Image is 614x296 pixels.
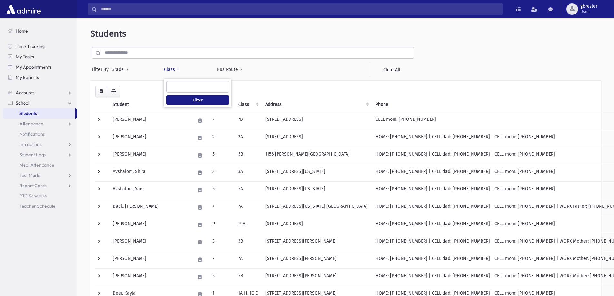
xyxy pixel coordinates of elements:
[209,234,234,251] td: 3
[109,147,191,164] td: [PERSON_NAME]
[209,251,234,268] td: 7
[107,86,120,97] button: Print
[3,88,77,98] a: Accounts
[234,129,261,147] td: 2A
[209,147,234,164] td: 5
[111,64,129,75] button: Grade
[109,129,191,147] td: [PERSON_NAME]
[3,149,77,160] a: Student Logs
[261,147,372,164] td: 1156 [PERSON_NAME][GEOGRAPHIC_DATA]
[261,164,372,181] td: [STREET_ADDRESS][US_STATE]
[234,268,261,286] td: 5B
[92,66,111,73] span: Filter By
[19,172,41,178] span: Test Marks
[3,26,77,36] a: Home
[234,112,261,129] td: 7B
[3,62,77,72] a: My Appointments
[95,86,107,97] button: CSV
[16,43,45,49] span: Time Tracking
[209,112,234,129] td: 7
[234,216,261,234] td: P-A
[580,4,597,9] span: gbresler
[19,203,55,209] span: Teacher Schedule
[369,64,414,75] a: Clear All
[19,162,54,168] span: Meal Attendance
[261,129,372,147] td: [STREET_ADDRESS]
[261,216,372,234] td: [STREET_ADDRESS]
[3,139,77,149] a: Infractions
[209,181,234,199] td: 5
[3,201,77,211] a: Teacher Schedule
[209,164,234,181] td: 3
[16,90,34,96] span: Accounts
[109,199,191,216] td: Back, [PERSON_NAME]
[261,251,372,268] td: [STREET_ADDRESS][PERSON_NAME]
[109,268,191,286] td: [PERSON_NAME]
[16,100,29,106] span: School
[3,170,77,180] a: Test Marks
[209,199,234,216] td: 7
[109,216,191,234] td: [PERSON_NAME]
[234,164,261,181] td: 3A
[3,41,77,52] a: Time Tracking
[580,9,597,14] span: User
[3,119,77,129] a: Attendance
[234,251,261,268] td: 7A
[234,199,261,216] td: 7A
[234,234,261,251] td: 3B
[109,181,191,199] td: Avshalom, Yael
[261,112,372,129] td: [STREET_ADDRESS]
[3,180,77,191] a: Report Cards
[209,129,234,147] td: 2
[109,234,191,251] td: [PERSON_NAME]
[19,121,43,127] span: Attendance
[3,98,77,108] a: School
[234,147,261,164] td: 5B
[97,3,502,15] input: Search
[209,216,234,234] td: P
[19,141,42,147] span: Infractions
[217,64,243,75] button: Bus Route
[19,131,45,137] span: Notifications
[209,268,234,286] td: 5
[164,64,180,75] button: Class
[3,108,75,119] a: Students
[16,54,34,60] span: My Tasks
[3,160,77,170] a: Meal Attendance
[19,183,47,188] span: Report Cards
[261,97,372,112] th: Address: activate to sort column ascending
[3,129,77,139] a: Notifications
[109,97,191,112] th: Student: activate to sort column descending
[3,72,77,82] a: My Reports
[16,28,28,34] span: Home
[16,74,39,80] span: My Reports
[3,52,77,62] a: My Tasks
[90,28,126,39] span: Students
[261,268,372,286] td: [STREET_ADDRESS][PERSON_NAME]
[109,112,191,129] td: [PERSON_NAME]
[261,234,372,251] td: [STREET_ADDRESS][PERSON_NAME]
[3,191,77,201] a: PTC Schedule
[5,3,42,15] img: AdmirePro
[234,181,261,199] td: 5A
[19,193,47,199] span: PTC Schedule
[166,95,229,105] button: Filter
[19,152,46,158] span: Student Logs
[16,64,52,70] span: My Appointments
[261,199,372,216] td: [STREET_ADDRESS][US_STATE] [GEOGRAPHIC_DATA]
[109,164,191,181] td: Avshalom, Shira
[234,97,261,112] th: Class: activate to sort column ascending
[109,251,191,268] td: [PERSON_NAME]
[261,181,372,199] td: [STREET_ADDRESS][US_STATE]
[19,110,37,116] span: Students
